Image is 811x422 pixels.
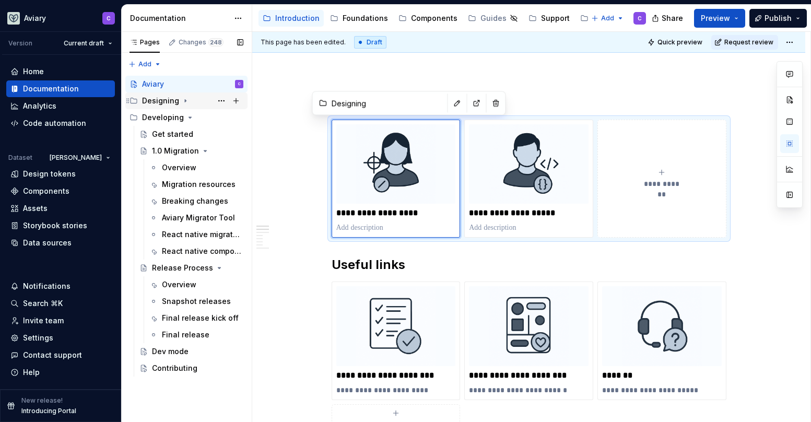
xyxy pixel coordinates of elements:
[238,79,241,89] div: C
[6,278,115,295] button: Notifications
[261,38,346,46] span: This page has been edited.
[24,13,46,24] div: Aviary
[64,39,104,48] span: Current draft
[162,229,241,240] div: React native migration
[6,98,115,114] a: Analytics
[23,238,72,248] div: Data sources
[8,154,32,162] div: Dataset
[6,295,115,312] button: Search ⌘K
[576,10,647,27] a: Internal
[343,13,388,24] div: Foundations
[50,154,102,162] span: [PERSON_NAME]
[23,66,44,77] div: Home
[45,150,115,165] button: [PERSON_NAME]
[6,80,115,97] a: Documentation
[23,367,40,378] div: Help
[701,13,730,24] span: Preview
[145,243,248,260] a: React native component updates
[152,346,189,357] div: Dev mode
[336,286,456,366] img: ff5a3135-2d52-49b6-8915-79e6756c0a95.png
[6,364,115,381] button: Help
[275,13,320,24] div: Introduction
[657,38,702,46] span: Quick preview
[23,203,48,214] div: Assets
[162,313,239,323] div: Final release kick off
[152,129,193,139] div: Get started
[6,235,115,251] a: Data sources
[6,200,115,217] a: Assets
[332,95,726,111] h2: Getting started
[179,38,224,46] div: Changes
[23,118,86,128] div: Code automation
[145,159,248,176] a: Overview
[162,296,231,307] div: Snapshot releases
[644,35,707,50] button: Quick preview
[142,112,184,123] div: Developing
[765,13,792,24] span: Publish
[602,286,722,366] img: 3cdb63b5-f548-4d1e-b322-2ee61b608750.png
[145,326,248,343] a: Final release
[469,286,589,366] img: 362c7791-9114-4821-b6f2-7d34fb5e8551.png
[524,10,574,27] a: Support
[142,79,164,89] div: Aviary
[480,13,507,24] div: Guides
[336,124,456,204] img: b7e47e36-5bba-4a99-8df4-8ffad09f79ca.png
[162,279,196,290] div: Overview
[258,8,586,29] div: Page tree
[145,193,248,209] a: Breaking changes
[21,396,63,405] p: New release!
[6,347,115,364] button: Contact support
[23,220,87,231] div: Storybook stories
[23,101,56,111] div: Analytics
[23,333,53,343] div: Settings
[23,315,64,326] div: Invite team
[130,38,160,46] div: Pages
[125,109,248,126] div: Developing
[6,183,115,200] a: Components
[394,10,462,27] a: Components
[601,14,614,22] span: Add
[464,10,522,27] a: Guides
[662,13,683,24] span: Share
[6,63,115,80] a: Home
[152,363,197,373] div: Contributing
[23,350,82,360] div: Contact support
[8,39,32,48] div: Version
[59,36,117,51] button: Current draft
[749,9,807,28] button: Publish
[145,293,248,310] a: Snapshot releases
[6,115,115,132] a: Code automation
[162,162,196,173] div: Overview
[145,226,248,243] a: React native migration
[145,276,248,293] a: Overview
[354,36,386,49] div: Draft
[145,310,248,326] a: Final release kick off
[162,196,228,206] div: Breaking changes
[145,176,248,193] a: Migration resources
[125,57,164,72] button: Add
[21,407,76,415] p: Introducing Portal
[162,213,235,223] div: Aviary Migrator Tool
[7,12,20,25] img: 256e2c79-9abd-4d59-8978-03feab5a3943.png
[138,60,151,68] span: Add
[162,330,209,340] div: Final release
[647,9,690,28] button: Share
[6,217,115,234] a: Storybook stories
[469,124,589,204] img: fa2a15ad-292f-43ff-a5ce-78129142dd07.png
[125,76,248,377] div: Page tree
[135,126,248,143] a: Get started
[135,143,248,159] a: 1.0 Migration
[162,246,241,256] div: React native component updates
[125,92,248,109] div: Designing
[23,298,63,309] div: Search ⌘K
[326,10,392,27] a: Foundations
[332,256,726,273] h2: Useful links
[6,312,115,329] a: Invite team
[135,360,248,377] a: Contributing
[152,146,199,156] div: 1.0 Migration
[145,209,248,226] a: Aviary Migrator Tool
[23,281,70,291] div: Notifications
[2,7,119,29] button: AviaryC
[208,38,224,46] span: 248
[152,263,213,273] div: Release Process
